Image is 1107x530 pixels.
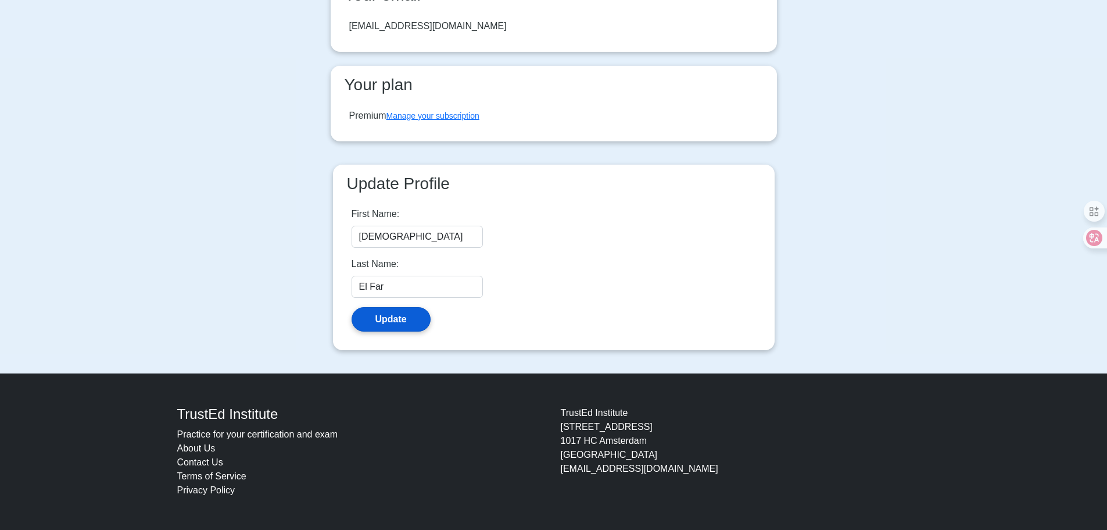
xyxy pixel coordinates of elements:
[177,429,338,439] a: Practice for your certification and exam
[349,19,507,33] div: [EMAIL_ADDRESS][DOMAIN_NAME]
[340,75,768,95] h3: Your plan
[349,109,479,123] div: Premium
[342,174,765,194] h3: Update Profile
[352,307,431,332] button: Update
[177,471,246,481] a: Terms of Service
[177,485,235,495] a: Privacy Policy
[386,111,479,120] a: Manage your subscription
[554,406,937,497] div: TrustEd Institute [STREET_ADDRESS] 1017 HC Amsterdam [GEOGRAPHIC_DATA] [EMAIL_ADDRESS][DOMAIN_NAME]
[352,257,399,271] label: Last Name:
[177,457,223,467] a: Contact Us
[177,406,547,423] h4: TrustEd Institute
[177,443,216,453] a: About Us
[352,207,400,221] label: First Name:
